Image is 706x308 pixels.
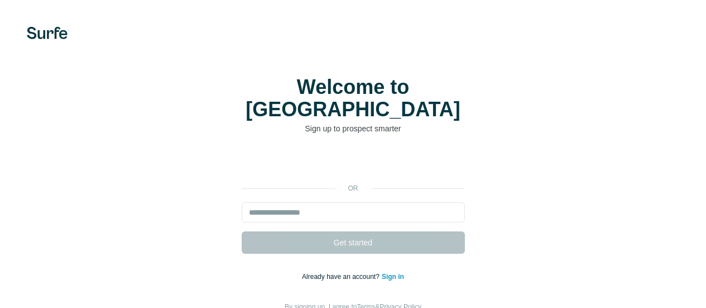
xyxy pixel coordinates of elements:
[242,76,465,121] h1: Welcome to [GEOGRAPHIC_DATA]
[335,183,371,193] p: or
[236,151,470,176] iframe: Sign in with Google Button
[382,273,404,281] a: Sign in
[302,273,382,281] span: Already have an account?
[27,27,68,39] img: Surfe's logo
[242,123,465,134] p: Sign up to prospect smarter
